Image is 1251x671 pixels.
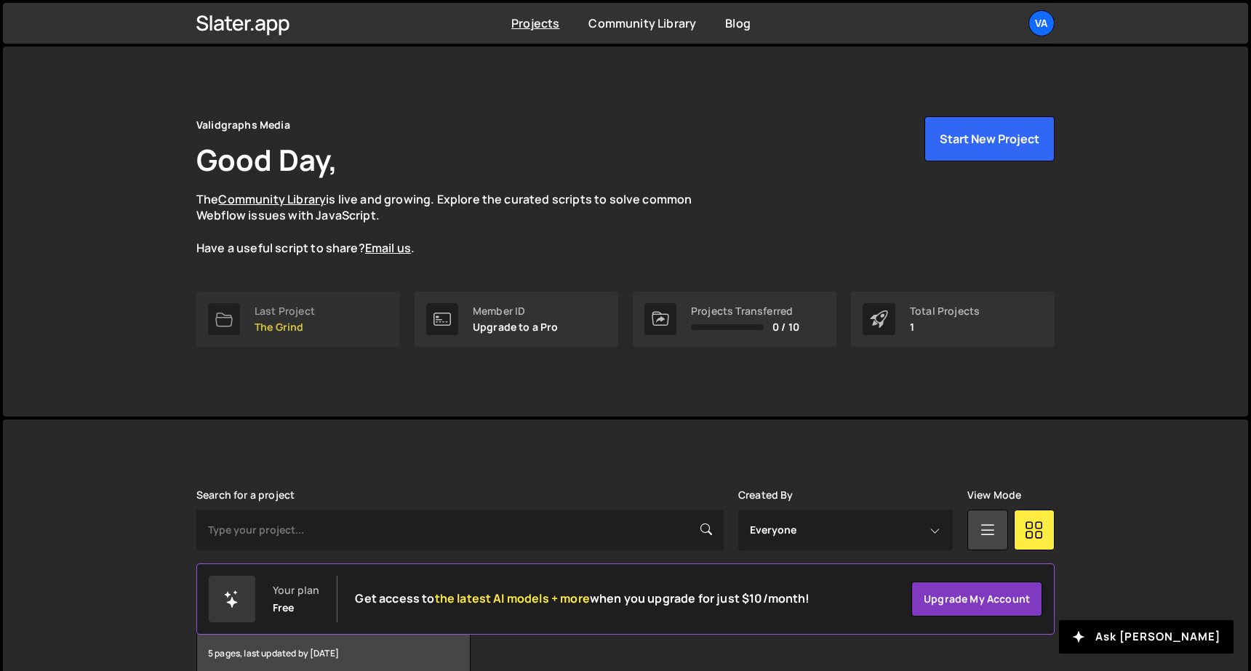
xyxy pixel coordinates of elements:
[196,140,337,180] h1: Good Day,
[924,116,1055,161] button: Start New Project
[273,584,319,596] div: Your plan
[691,305,799,317] div: Projects Transferred
[911,582,1042,616] a: Upgrade my account
[255,321,315,333] p: The Grind
[435,590,590,606] span: the latest AI models + more
[365,240,411,256] a: Email us
[738,489,794,501] label: Created By
[725,15,751,31] a: Blog
[588,15,696,31] a: Community Library
[511,15,559,31] a: Projects
[1059,620,1234,654] button: Ask [PERSON_NAME]
[255,305,315,317] div: Last Project
[273,602,295,614] div: Free
[1028,10,1055,36] a: Va
[196,292,400,347] a: Last Project The Grind
[196,116,290,134] div: Validgraphs Media
[355,592,810,606] h2: Get access to when you upgrade for just $10/month!
[196,191,720,257] p: The is live and growing. Explore the curated scripts to solve common Webflow issues with JavaScri...
[196,489,295,501] label: Search for a project
[218,191,326,207] a: Community Library
[196,510,724,550] input: Type your project...
[772,321,799,333] span: 0 / 10
[473,305,559,317] div: Member ID
[910,305,980,317] div: Total Projects
[967,489,1021,501] label: View Mode
[910,321,980,333] p: 1
[473,321,559,333] p: Upgrade to a Pro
